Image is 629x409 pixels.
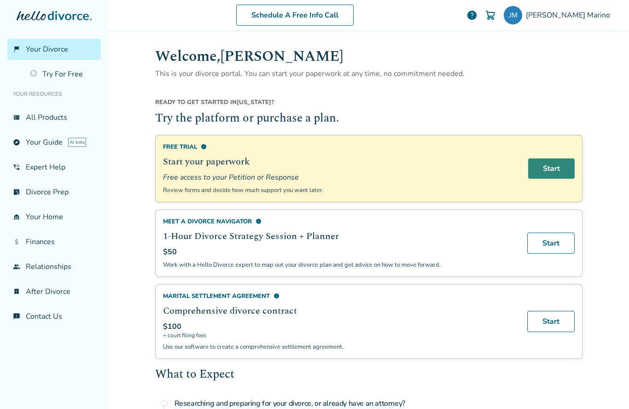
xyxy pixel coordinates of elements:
[13,139,20,146] span: explore
[163,343,516,351] p: Use our software to create a comprehensive settlement agreement.
[7,306,101,327] a: chat_infoContact Us
[13,313,20,320] span: chat_info
[163,217,516,226] div: Meet a divorce navigator
[68,138,86,147] span: AI beta
[527,233,575,254] a: Start
[163,186,517,194] p: Review forms and decide how much support you want later.
[13,164,20,171] span: phone_in_talk
[7,256,101,277] a: groupRelationships
[528,158,575,179] a: Start
[13,288,20,295] span: bookmark_check
[25,64,101,85] a: Try For Free
[163,229,516,243] h2: 1-Hour Divorce Strategy Session + Planner
[504,6,522,24] img: jmarino949@gmail.com
[201,144,207,150] span: info
[155,68,582,80] p: This is your divorce portal. You can start your paperwork at any time, no commitment needed.
[7,181,101,203] a: list_alt_checkDivorce Prep
[163,321,181,332] span: $100
[466,10,478,21] a: help
[163,304,516,318] h2: Comprehensive divorce contract
[7,107,101,128] a: view_listAll Products
[526,10,614,20] span: [PERSON_NAME] Marino
[583,365,629,409] iframe: Chat Widget
[155,110,582,128] h2: Try the platform or purchase a plan.
[13,263,20,270] span: group
[163,292,516,300] div: Marital Settlement Agreement
[7,206,101,228] a: garage_homeYour Home
[155,45,582,68] h1: Welcome, [PERSON_NAME]
[155,366,582,384] h2: What to Expect
[274,293,280,299] span: info
[163,247,177,257] span: $50
[155,98,582,110] div: [US_STATE] ?
[163,172,517,182] span: Free access to your Petition or Response
[13,188,20,196] span: list_alt_check
[155,98,237,106] span: Ready to get started in
[163,155,517,169] h2: Start your paperwork
[163,332,516,339] span: + court filing fees
[13,213,20,221] span: garage_home
[26,44,68,54] span: Your Divorce
[7,85,101,103] li: Your Resources
[13,114,20,121] span: view_list
[13,46,20,53] span: flag_2
[161,400,168,407] span: radio_button_unchecked
[485,10,496,21] img: Cart
[13,238,20,245] span: attach_money
[236,5,354,26] a: Schedule A Free Info Call
[7,281,101,302] a: bookmark_checkAfter Divorce
[7,157,101,178] a: phone_in_talkExpert Help
[7,39,101,60] a: flag_2Your Divorce
[163,143,517,151] div: Free Trial
[527,311,575,332] a: Start
[7,132,101,153] a: exploreYour GuideAI beta
[163,261,516,269] p: Work with a Hello Divorce expert to map out your divorce plan and get advice on how to move forward.
[256,218,262,224] span: info
[7,231,101,252] a: attach_moneyFinances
